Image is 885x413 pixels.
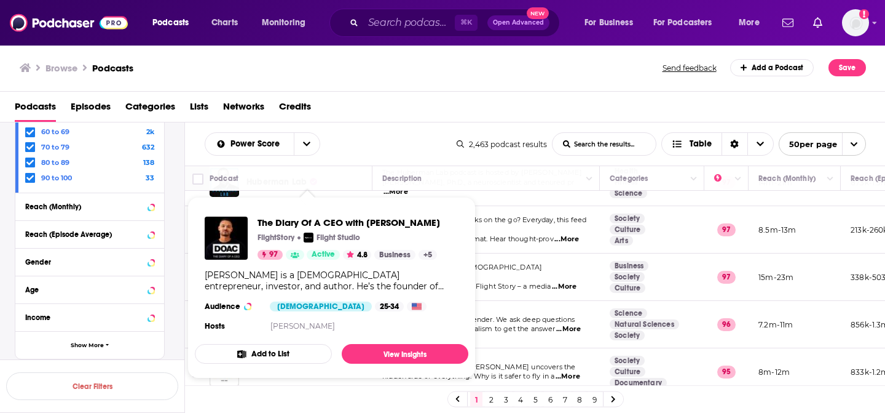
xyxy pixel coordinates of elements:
[146,127,154,136] span: 2k
[15,97,56,122] a: Podcasts
[653,14,712,31] span: For Podcasters
[25,254,154,269] button: Gender
[25,230,144,239] div: Reach (Episode Average)
[152,14,189,31] span: Podcasts
[382,324,556,333] span: and use investigative journalism to get the answer
[493,20,544,26] span: Open Advanced
[686,172,701,186] button: Column Actions
[205,270,458,292] div: [PERSON_NAME] is a [DEMOGRAPHIC_DATA] entrepreneur, investor, and author. He’s the founder of Fli...
[556,372,580,382] span: ...More
[205,321,225,331] h4: Hosts
[610,283,645,293] a: Culture
[714,171,731,186] div: Power Score
[41,143,69,151] span: 70 to 79
[125,97,175,122] span: Categories
[205,217,248,260] img: The Diary Of A CEO with Steven Bartlett
[190,97,208,122] span: Lists
[731,172,745,186] button: Column Actions
[269,249,278,261] span: 97
[294,133,320,155] button: open menu
[230,140,284,148] span: Power Score
[527,7,549,19] span: New
[25,202,144,211] div: Reach (Monthly)
[455,15,478,31] span: ⌘ K
[144,13,205,33] button: open menu
[71,342,104,349] span: Show More
[779,135,837,154] span: 50 per page
[758,272,793,283] p: 15m-23m
[258,217,440,228] span: The Diary Of A CEO with [PERSON_NAME]
[25,286,144,294] div: Age
[142,143,154,151] span: 632
[205,302,260,311] h3: Audience
[717,223,736,236] p: 97
[758,367,790,377] p: 8m-12m
[758,225,796,235] p: 8.5m-13m
[205,132,320,156] h2: Choose List sort
[343,250,371,260] button: 4.8
[758,171,816,186] div: Reach (Monthly)
[584,14,633,31] span: For Business
[41,158,69,167] span: 80 to 89
[279,97,311,122] a: Credits
[576,13,648,33] button: open menu
[341,9,572,37] div: Search podcasts, credits, & more...
[382,282,551,291] span: author. He’s the founder of Flight Story – a media
[610,214,645,223] a: Society
[210,171,238,186] div: Podcast
[146,174,154,182] span: 33
[842,9,869,36] img: User Profile
[485,392,497,407] a: 2
[556,324,581,334] span: ...More
[610,367,645,377] a: Culture
[842,9,869,36] button: Show profile menu
[828,59,866,76] button: Save
[262,14,305,31] span: Monitoring
[258,217,440,228] a: The Diary Of A CEO with Steven Bartlett
[342,344,468,364] a: View Insights
[10,11,128,34] img: Podchaser - Follow, Share and Rate Podcasts
[573,392,586,407] a: 8
[307,250,340,260] a: Active
[588,392,600,407] a: 9
[722,133,747,155] div: Sort Direction
[195,344,332,364] button: Add to List
[610,378,667,388] a: Documentary
[25,281,154,297] button: Age
[25,313,144,322] div: Income
[610,261,648,271] a: Business
[258,233,294,243] p: FlightStory
[382,363,575,371] span: Freakonomics co-author [PERSON_NAME] uncovers the
[203,13,245,33] a: Charts
[730,59,814,76] a: Add a Podcast
[717,271,736,283] p: 97
[419,250,437,260] a: +5
[554,235,579,244] span: ...More
[45,62,77,74] h3: Browse
[6,372,178,400] button: Clear Filters
[270,302,372,311] div: [DEMOGRAPHIC_DATA]
[258,250,283,260] a: 97
[143,158,154,167] span: 138
[758,319,793,330] p: 7.2m-11m
[610,225,645,235] a: Culture
[92,62,133,74] a: Podcasts
[552,282,576,292] span: ...More
[375,302,404,311] div: 25-34
[71,97,111,122] a: Episodes
[842,9,869,36] span: Logged in as brismall
[610,236,633,246] a: Arts
[25,309,154,324] button: Income
[304,233,313,243] img: Flight Studio
[823,172,838,186] button: Column Actions
[544,392,556,407] a: 6
[717,366,736,378] p: 95
[777,12,798,33] a: Show notifications dropdown
[610,308,647,318] a: Science
[739,14,760,31] span: More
